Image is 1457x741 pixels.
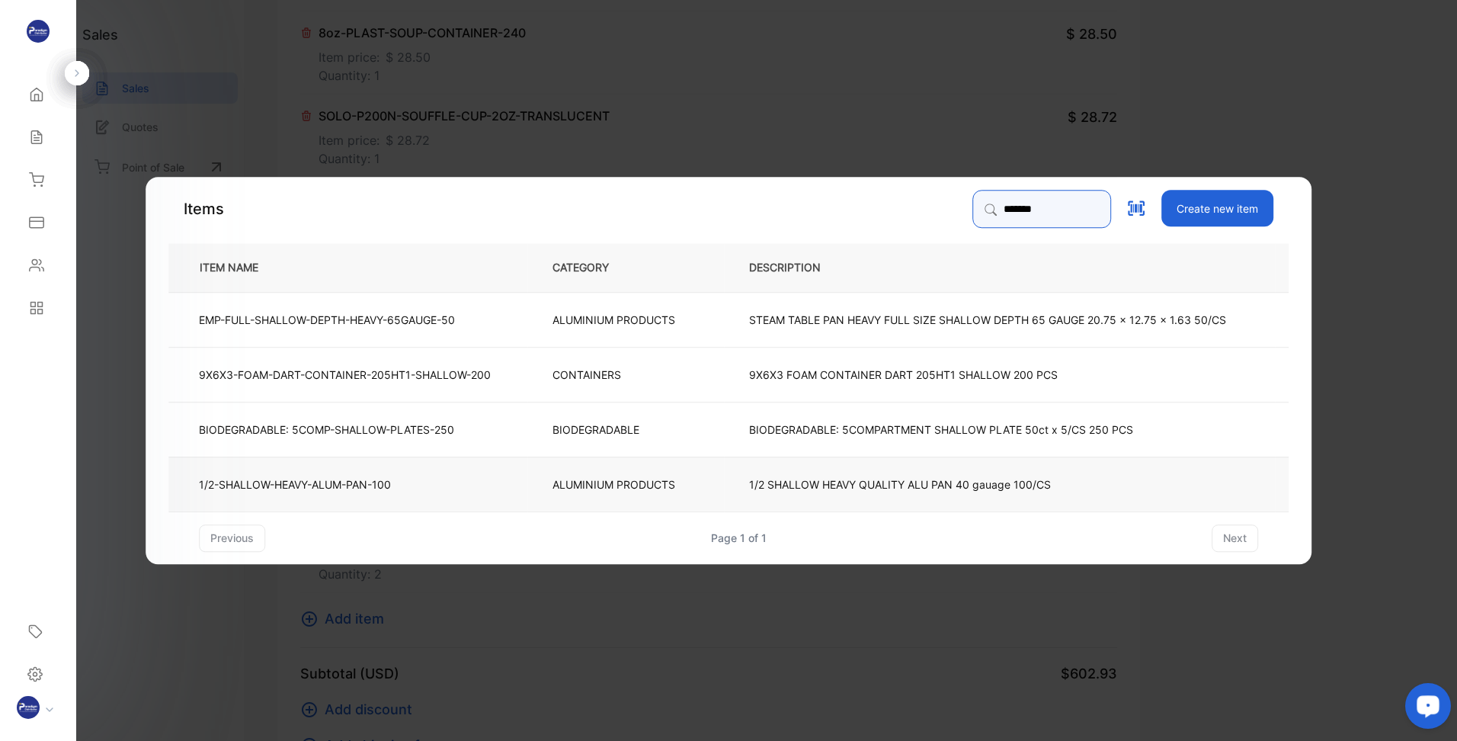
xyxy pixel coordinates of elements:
button: previous [199,524,265,552]
p: ALUMINIUM PRODUCTS [552,312,675,328]
p: 9X6X3-FOAM-DART-CONTAINER-205HT1-SHALLOW-200 [199,367,491,383]
p: CONTAINERS [552,367,621,383]
iframe: LiveChat chat widget [1393,677,1457,741]
p: EMP-FULL-SHALLOW-DEPTH-HEAVY-65GAUGE-50 [199,312,455,328]
p: 9X6X3 FOAM CONTAINER DART 205HT1 SHALLOW 200 PCS [749,367,1058,383]
p: ALUMINIUM PRODUCTS [552,476,675,492]
p: ITEM NAME [194,260,283,276]
p: Items [184,197,224,220]
p: CATEGORY [552,260,633,276]
p: BIODEGRADABLE: 5COMPARTMENT SHALLOW PLATE 50ct x 5/CS 250 PCS [749,422,1133,438]
div: Page 1 of 1 [711,530,767,546]
p: BIODEGRADABLE: 5COMP-SHALLOW-PLATES-250 [199,422,454,438]
p: 1/2-SHALLOW-HEAVY-ALUM-PAN-100 [199,476,391,492]
img: logo [27,20,50,43]
button: Create new item [1161,190,1273,226]
p: BIODEGRADABLE [552,422,639,438]
p: STEAM TABLE PAN HEAVY FULL SIZE SHALLOW DEPTH 65 GAUGE 20.75 x 12.75 x 1.63 50/CS [749,312,1226,328]
img: profile [17,696,40,719]
button: next [1212,524,1258,552]
p: DESCRIPTION [749,260,845,276]
p: 1/2 SHALLOW HEAVY QUALITY ALU PAN 40 gauage 100/CS [749,476,1051,492]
